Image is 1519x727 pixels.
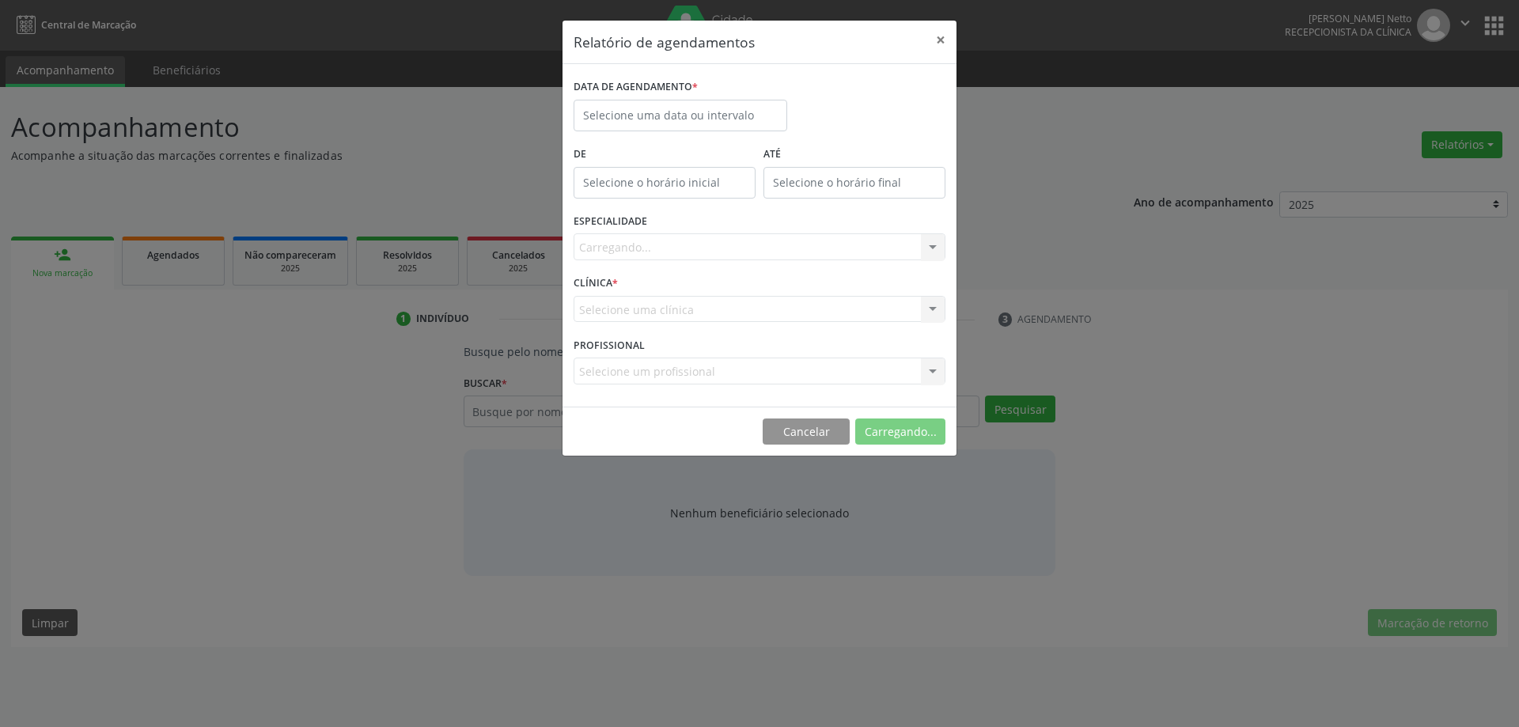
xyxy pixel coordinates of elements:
[763,142,945,167] label: ATÉ
[574,142,756,167] label: De
[574,100,787,131] input: Selecione uma data ou intervalo
[574,271,618,296] label: CLÍNICA
[763,167,945,199] input: Selecione o horário final
[574,75,698,100] label: DATA DE AGENDAMENTO
[574,32,755,52] h5: Relatório de agendamentos
[574,167,756,199] input: Selecione o horário inicial
[763,418,850,445] button: Cancelar
[855,418,945,445] button: Carregando...
[574,333,645,358] label: PROFISSIONAL
[925,21,956,59] button: Close
[574,210,647,234] label: ESPECIALIDADE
